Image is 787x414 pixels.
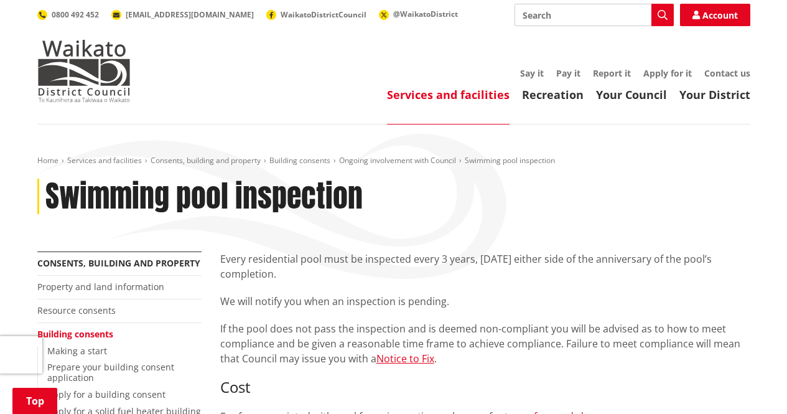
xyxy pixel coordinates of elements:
[520,67,544,79] a: Say it
[67,155,142,166] a: Services and facilities
[37,281,164,293] a: Property and land information
[680,4,750,26] a: Account
[37,155,58,166] a: Home
[151,155,261,166] a: Consents, building and property
[37,328,113,340] a: Building consents
[45,179,363,215] h1: Swimming pool inspection
[339,155,456,166] a: Ongoing involvement with Council
[37,156,750,166] nav: breadcrumb
[111,9,254,20] a: [EMAIL_ADDRESS][DOMAIN_NAME]
[220,252,750,281] p: Every residential pool must be inspected every 3 years, [DATE] either side of the anniversary of ...
[556,67,580,79] a: Pay it
[47,361,174,383] a: Prepare your building consent application
[12,388,57,414] a: Top
[379,9,458,19] a: @WaikatoDistrict
[37,257,200,269] a: Consents, building and property
[515,4,674,26] input: Search input
[465,155,555,166] span: Swimming pool inspection
[269,155,330,166] a: Building consents
[376,352,434,365] a: Notice to Fix
[281,9,366,20] span: WaikatoDistrictCouncil
[37,304,116,316] a: Resource consents
[679,87,750,102] a: Your District
[393,9,458,19] span: @WaikatoDistrict
[37,9,99,20] a: 0800 492 452
[52,9,99,20] span: 0800 492 452
[47,388,165,400] a: Apply for a building consent
[266,9,366,20] a: WaikatoDistrictCouncil
[37,40,131,102] img: Waikato District Council - Te Kaunihera aa Takiwaa o Waikato
[126,9,254,20] span: [EMAIL_ADDRESS][DOMAIN_NAME]
[47,345,107,357] a: Making a start
[593,67,631,79] a: Report it
[522,87,584,102] a: Recreation
[220,321,750,366] p: If the pool does not pass the inspection and is deemed non-compliant you will be advised as to ho...
[643,67,692,79] a: Apply for it
[220,294,750,309] p: We will notify you when an inspection is pending.
[220,379,750,397] h3: Cost
[596,87,667,102] a: Your Council
[704,67,750,79] a: Contact us
[387,87,510,102] a: Services and facilities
